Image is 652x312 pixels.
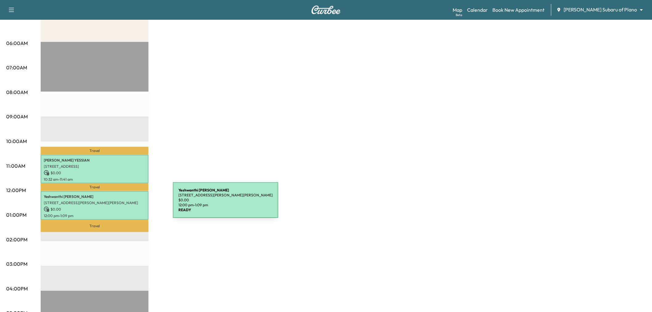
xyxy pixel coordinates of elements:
p: 11:00AM [6,162,25,170]
p: [PERSON_NAME] YESSIAN [44,158,145,163]
p: 02:00PM [6,236,27,243]
p: 12:00 pm - 1:09 pm [44,213,145,218]
p: Travel [41,220,149,232]
p: 08:00AM [6,88,28,96]
p: $ 0.00 [44,207,145,212]
p: 04:00PM [6,285,28,292]
p: 03:00PM [6,260,27,268]
p: 07:00AM [6,64,27,71]
img: Curbee Logo [311,6,341,14]
p: 06:00AM [6,39,28,47]
p: Yeshwanthi [PERSON_NAME] [44,194,145,199]
a: Book New Appointment [493,6,545,14]
p: 01:00PM [6,211,26,219]
a: MapBeta [453,6,462,14]
p: 10:32 am - 11:41 am [44,177,145,182]
p: 12:00PM [6,187,26,194]
span: [PERSON_NAME] Subaru of Plano [564,6,637,13]
a: Calendar [467,6,488,14]
p: 10:00AM [6,138,27,145]
p: 09:00AM [6,113,28,120]
p: [STREET_ADDRESS] [44,164,145,169]
p: $ 0.00 [44,170,145,176]
p: Travel [41,147,149,155]
p: [STREET_ADDRESS][PERSON_NAME][PERSON_NAME] [44,200,145,205]
div: Beta [456,13,462,17]
p: Travel [41,183,149,191]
